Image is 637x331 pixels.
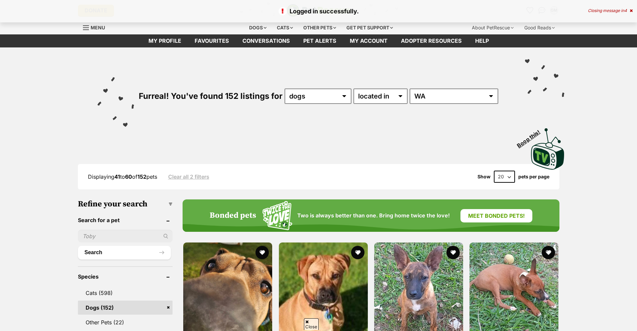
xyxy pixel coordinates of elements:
[351,246,364,259] button: favourite
[297,212,450,219] span: Two is always better than one. Bring home twice the love!
[114,173,120,180] strong: 41
[624,8,627,13] span: 4
[304,318,319,330] span: Close
[88,173,157,180] span: Displaying to of pets
[244,21,271,34] div: Dogs
[297,34,343,47] a: Pet alerts
[477,174,491,179] span: Show
[516,125,546,149] span: Boop this!
[188,34,236,47] a: Favourites
[142,34,188,47] a: My profile
[446,246,460,259] button: favourite
[520,21,559,34] div: Good Reads
[518,174,549,179] label: pets per page
[78,301,173,315] a: Dogs (152)
[168,174,209,180] a: Clear all 2 filters
[299,21,341,34] div: Other pets
[256,246,269,259] button: favourite
[78,199,173,209] h3: Refine your search
[236,34,297,47] a: conversations
[542,246,555,259] button: favourite
[531,122,564,171] a: Boop this!
[394,34,468,47] a: Adopter resources
[343,34,394,47] a: My account
[139,91,283,101] span: Furreal! You've found 152 listings for
[137,173,146,180] strong: 152
[7,7,630,16] p: Logged in successfully.
[83,21,110,33] a: Menu
[272,21,298,34] div: Cats
[78,217,173,223] header: Search for a pet
[78,286,173,300] a: Cats (598)
[342,21,398,34] div: Get pet support
[467,21,518,34] div: About PetRescue
[78,315,173,329] a: Other Pets (22)
[460,209,532,222] a: Meet bonded pets!
[262,201,292,230] img: Squiggle
[468,34,496,47] a: Help
[531,128,564,170] img: PetRescue TV logo
[78,230,173,242] input: Toby
[78,246,171,259] button: Search
[78,274,173,280] header: Species
[210,211,256,220] h4: Bonded pets
[125,173,132,180] strong: 60
[588,8,633,13] div: Closing message in
[91,25,105,30] span: Menu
